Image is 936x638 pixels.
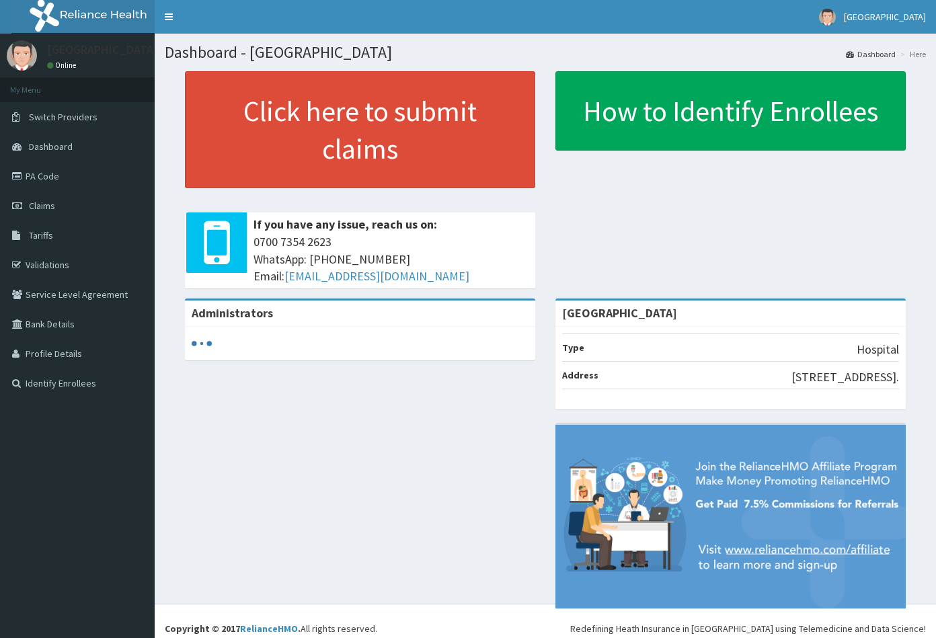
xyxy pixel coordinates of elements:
[897,48,926,60] li: Here
[47,61,79,70] a: Online
[165,44,926,61] h1: Dashboard - [GEOGRAPHIC_DATA]
[562,369,598,381] b: Address
[555,425,906,608] img: provider-team-banner.png
[253,233,529,285] span: 0700 7354 2623 WhatsApp: [PHONE_NUMBER] Email:
[29,200,55,212] span: Claims
[29,229,53,241] span: Tariffs
[857,341,899,358] p: Hospital
[253,216,437,232] b: If you have any issue, reach us on:
[29,111,97,123] span: Switch Providers
[562,305,677,321] strong: [GEOGRAPHIC_DATA]
[185,71,535,188] a: Click here to submit claims
[47,44,158,56] p: [GEOGRAPHIC_DATA]
[791,368,899,386] p: [STREET_ADDRESS].
[562,342,584,354] b: Type
[555,71,906,151] a: How to Identify Enrollees
[165,623,301,635] strong: Copyright © 2017 .
[240,623,298,635] a: RelianceHMO
[819,9,836,26] img: User Image
[29,141,73,153] span: Dashboard
[7,40,37,71] img: User Image
[284,268,469,284] a: [EMAIL_ADDRESS][DOMAIN_NAME]
[570,622,926,635] div: Redefining Heath Insurance in [GEOGRAPHIC_DATA] using Telemedicine and Data Science!
[846,48,896,60] a: Dashboard
[192,305,273,321] b: Administrators
[192,333,212,354] svg: audio-loading
[844,11,926,23] span: [GEOGRAPHIC_DATA]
